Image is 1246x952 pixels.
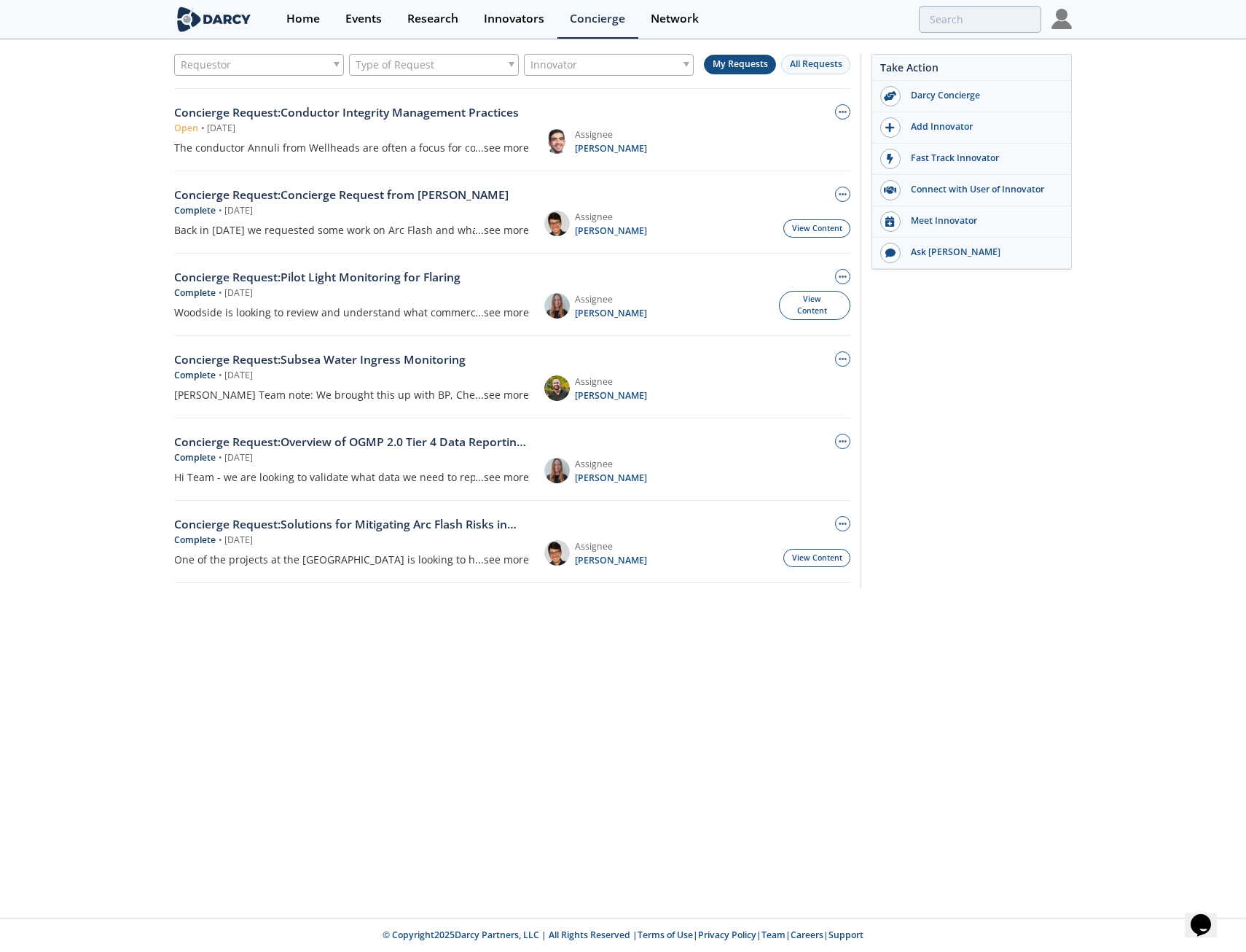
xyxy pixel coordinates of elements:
[791,929,823,941] a: Careers
[174,516,529,534] div: Concierge Request : Solutions for Mitigating Arc Flash Risks in Aging Electrical Switches
[544,458,570,483] img: 1e06ca1f-8078-4f37-88bf-70cc52a6e7bd
[224,369,253,382] div: [DATE]
[349,54,519,76] div: Type of Request
[704,55,776,74] button: My Requests
[174,305,529,320] div: Woodside is looking to review and understand what commercial products are available regarding pil...
[919,6,1041,33] input: Advanced Search
[174,222,529,238] div: Back in [DATE] we requested some work on Arc Flash and what best practices and solutions were ava...
[174,469,529,485] div: Hi Team - we are looking to validate what data we need to report on to meet OGMP 2.0 Tier 4 "Gold...
[407,13,458,25] div: Research
[570,13,625,25] div: Concierge
[544,211,570,236] img: pfbUXw5ZTiaeWmDt62ge
[174,286,216,300] span: Complete
[224,204,253,217] div: [DATE]
[781,55,850,74] button: All Requests
[216,451,224,464] span: •
[575,389,647,402] span: [PERSON_NAME]
[216,286,224,300] span: •
[901,120,1064,133] div: Add Innovator
[651,13,699,25] div: Network
[216,534,224,547] span: •
[575,458,647,471] div: Assignee
[475,469,529,485] div: ...see more
[174,187,529,204] div: Concierge Request : Concierge Request from [PERSON_NAME]
[174,54,344,76] div: Requestor
[575,293,647,306] div: Assignee
[779,291,850,321] div: View Content
[544,540,570,566] img: pfbUXw5ZTiaeWmDt62ge
[544,375,570,401] img: l0Yb9ZRORfuTUuklSDWb
[783,219,850,238] a: View Content
[790,58,842,70] span: All Requests
[224,286,253,300] div: [DATE]
[475,305,529,320] div: ...see more
[174,552,529,567] div: One of the projects at the [GEOGRAPHIC_DATA] is looking to help managed the risk of arc flash eve...
[575,211,647,224] div: Assignee
[638,929,693,941] a: Terms of Use
[698,929,756,941] a: Privacy Policy
[207,122,235,135] div: [DATE]
[84,929,1162,942] p: © Copyright 2025 Darcy Partners, LLC | All Rights Reserved | | | | |
[1185,894,1231,937] iframe: chat widget
[575,225,647,238] span: [PERSON_NAME]
[174,104,529,122] div: Concierge Request : Conductor Integrity Management Practices
[181,55,231,75] span: Requestor
[575,540,647,553] div: Assignee
[575,472,647,485] span: [PERSON_NAME]
[575,307,647,320] span: [PERSON_NAME]
[901,246,1064,259] div: Ask [PERSON_NAME]
[216,369,224,382] span: •
[901,89,1064,102] div: Darcy Concierge
[174,369,216,382] span: Complete
[575,128,647,141] div: Assignee
[356,55,434,75] span: Type of Request
[524,54,694,76] div: Innovator
[783,549,850,567] a: View Content
[174,387,529,402] div: [PERSON_NAME] Team note: We brought this up with BP, Chevron, ConocoPhillips, and [PERSON_NAME] a...
[198,122,207,135] span: •
[224,534,253,547] div: [DATE]
[174,140,529,155] div: The conductor Annuli from Wellheads are often a focus for corrosion and integrity inspection - is...
[224,451,253,464] div: [DATE]
[345,13,382,25] div: Events
[174,451,216,464] span: Complete
[174,7,254,32] img: logo-wide.svg
[544,128,570,154] img: 44401130-f463-4f9c-a816-b31c67b6af04
[530,55,577,75] span: Innovator
[901,214,1064,227] div: Meet Innovator
[174,434,529,451] div: Concierge Request : Overview of OGMP 2.0 Tier 4 Data Reporting Requirements and Validation
[174,204,216,217] span: Complete
[1051,9,1072,29] img: Profile
[475,552,529,567] div: ...see more
[174,351,529,369] div: Concierge Request : Subsea Water Ingress Monitoring
[828,929,863,941] a: Support
[761,929,785,941] a: Team
[475,140,529,155] div: ...see more
[174,534,216,547] span: Complete
[174,269,529,286] div: Concierge Request : Pilot Light Monitoring for Flaring
[475,222,529,238] div: ...see more
[475,387,529,402] div: ...see more
[575,142,647,155] span: [PERSON_NAME]
[174,122,198,135] span: Open
[575,375,647,389] div: Assignee
[901,152,1064,165] div: Fast Track Innovator
[216,204,224,217] span: •
[484,13,544,25] div: Innovators
[286,13,320,25] div: Home
[575,554,647,567] span: [PERSON_NAME]
[872,60,1071,81] div: Take Action
[544,293,570,319] img: 1e06ca1f-8078-4f37-88bf-70cc52a6e7bd
[901,183,1064,196] div: Connect with User of Innovator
